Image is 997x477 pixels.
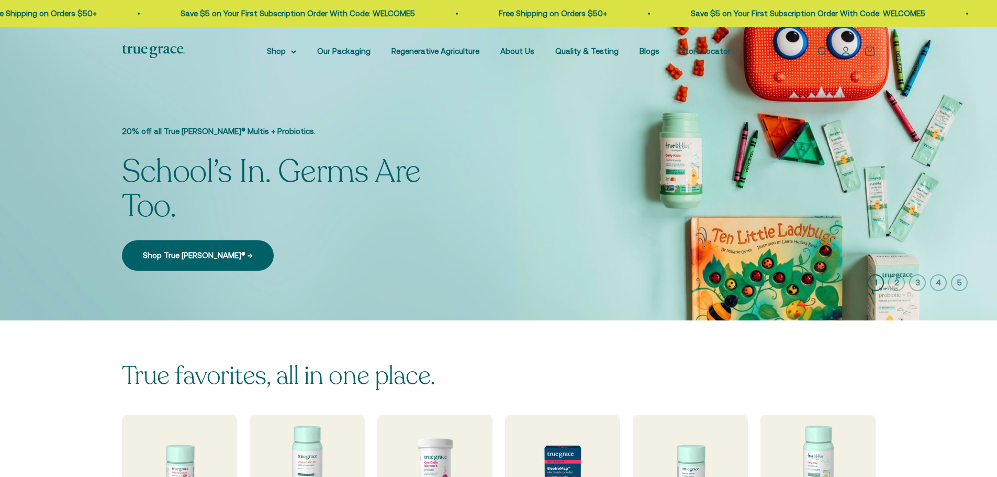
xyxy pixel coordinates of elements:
split-lines: True favorites, all in one place. [122,359,435,393]
summary: Shop [267,45,296,58]
button: 2 [888,274,905,291]
p: Save $5 on Your First Subscription Order With Code: WELCOME5 [177,7,411,20]
p: Save $5 on Your First Subscription Order With Code: WELCOME5 [687,7,922,20]
button: 4 [930,274,947,291]
button: 5 [951,274,968,291]
button: 3 [909,274,926,291]
a: About Us [500,47,534,56]
a: Store Locator [680,47,731,56]
p: 20% off all True [PERSON_NAME]® Multis + Probiotics. [122,125,467,138]
split-lines: School’s In. Germs Are Too. [122,150,421,228]
a: Our Packaging [317,47,371,56]
a: Free Shipping on Orders $50+ [495,9,603,18]
a: Regenerative Agriculture [391,47,479,56]
a: Blogs [640,47,659,56]
button: 1 [867,274,884,291]
a: Quality & Testing [555,47,619,56]
a: Shop True [PERSON_NAME]® → [122,240,274,271]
